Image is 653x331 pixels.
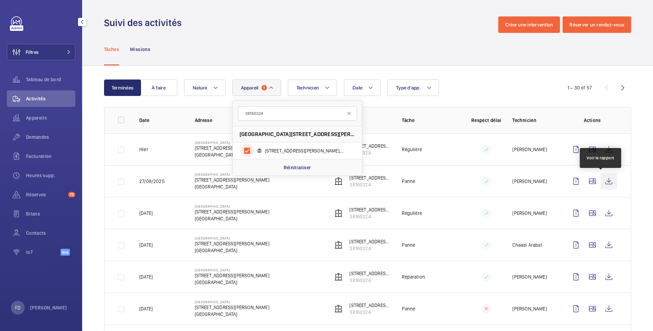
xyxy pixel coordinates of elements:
p: [STREET_ADDRESS][PERSON_NAME] [349,302,391,309]
p: Hier [139,146,148,153]
span: Date [353,85,362,90]
button: Terminées [104,79,141,96]
p: FD [15,304,21,311]
p: 38160324 [349,213,391,220]
span: Beta [61,249,70,256]
p: [PERSON_NAME] [512,146,547,153]
button: Appareil1 [232,79,281,96]
div: 1 – 30 of 57 [567,84,592,91]
p: 38160324 [349,149,391,156]
p: [PERSON_NAME] [512,178,547,185]
p: [DATE] [139,242,153,248]
span: Réserves [26,191,65,198]
span: Heures supp. [26,172,75,179]
p: [GEOGRAPHIC_DATA] [195,247,269,254]
span: Filtres [26,49,39,56]
p: [GEOGRAPHIC_DATA] [195,204,269,208]
p: Régulière [402,210,422,217]
span: Type d'app. [396,85,421,90]
p: Panne [402,178,415,185]
span: [GEOGRAPHIC_DATA][STREET_ADDRESS][PERSON_NAME] [240,131,355,138]
p: [GEOGRAPHIC_DATA] [195,172,269,176]
span: Nature [193,85,207,90]
button: Type d'app. [387,79,439,96]
p: Tâche [402,117,460,124]
p: [PERSON_NAME] [512,210,547,217]
p: [GEOGRAPHIC_DATA] [195,311,269,318]
span: IoT [26,249,61,256]
p: [STREET_ADDRESS][PERSON_NAME] [195,208,269,215]
p: Réparation [402,273,425,280]
p: [STREET_ADDRESS][PERSON_NAME] [349,270,391,277]
p: 38160324 [349,277,391,284]
button: À faire [140,79,177,96]
span: 75 [68,192,75,197]
p: [STREET_ADDRESS][PERSON_NAME] [349,206,391,213]
span: Bilans [26,210,75,217]
p: 38160324 [349,181,391,188]
p: 27/08/2025 [139,178,165,185]
p: [GEOGRAPHIC_DATA] [195,268,269,272]
p: [GEOGRAPHIC_DATA] [195,236,269,240]
input: Chercher par appareil ou adresse [238,106,357,121]
p: 38160324 [349,245,391,252]
span: [STREET_ADDRESS][PERSON_NAME], [265,147,344,154]
p: [GEOGRAPHIC_DATA] [195,151,269,158]
p: Tâches [104,46,119,53]
p: Respect délai [471,117,501,124]
p: Panne [402,305,415,312]
span: Appareils [26,114,75,121]
img: elevator.svg [334,305,343,313]
img: elevator.svg [334,177,343,185]
p: [DATE] [139,273,153,280]
span: Demandes [26,134,75,140]
span: Contacts [26,230,75,236]
p: [GEOGRAPHIC_DATA] [195,279,269,286]
img: elevator.svg [334,209,343,217]
p: [STREET_ADDRESS][PERSON_NAME] [349,143,391,149]
p: [GEOGRAPHIC_DATA] [195,140,269,145]
p: [GEOGRAPHIC_DATA] [195,183,269,190]
button: Réserver un rendez-vous [563,16,631,33]
h1: Suivi des activités [104,16,186,29]
span: Tableau de bord [26,76,75,83]
button: Nature [184,79,226,96]
p: Date [139,117,184,124]
p: Réinitialiser [284,164,311,171]
button: Technicien [288,79,337,96]
p: 38160324 [349,309,391,316]
button: Créer une intervention [498,16,560,33]
span: Appareil [241,85,259,90]
p: [DATE] [139,305,153,312]
p: [DATE] [139,210,153,217]
div: Voir le rapport [587,155,614,161]
button: Date [344,79,381,96]
p: [PERSON_NAME] [512,305,547,312]
img: elevator.svg [334,273,343,281]
p: [STREET_ADDRESS][PERSON_NAME] [195,176,269,183]
p: Technicien [512,117,557,124]
button: Filtres [7,44,75,60]
p: [STREET_ADDRESS][PERSON_NAME] [195,272,269,279]
p: [STREET_ADDRESS][PERSON_NAME] [195,145,269,151]
img: elevator.svg [334,241,343,249]
span: Activités [26,95,75,102]
p: [STREET_ADDRESS][PERSON_NAME] [195,240,269,247]
p: Missions [130,46,150,53]
p: [STREET_ADDRESS][PERSON_NAME] [195,304,269,311]
p: Adresse [195,117,322,124]
span: 1 [261,85,267,90]
p: [GEOGRAPHIC_DATA] [195,215,269,222]
p: Actions [568,117,617,124]
p: [GEOGRAPHIC_DATA] [195,300,269,304]
p: [STREET_ADDRESS][PERSON_NAME] [349,238,391,245]
p: [PERSON_NAME] [512,273,547,280]
p: [PERSON_NAME] [30,304,67,311]
p: [STREET_ADDRESS][PERSON_NAME] [349,174,391,181]
p: Panne [402,242,415,248]
p: Régulière [402,146,422,153]
span: Facturation [26,153,75,160]
p: Chaadi Arabat [512,242,542,248]
span: Technicien [296,85,319,90]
